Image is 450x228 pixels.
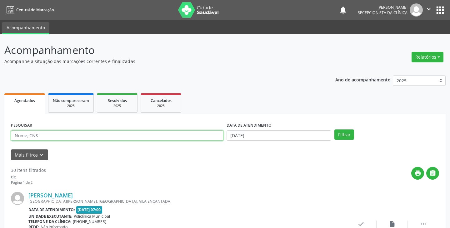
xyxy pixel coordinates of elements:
p: Ano de acompanhamento [335,75,391,83]
i:  [420,221,427,227]
button: notifications [339,6,347,14]
div: [GEOGRAPHIC_DATA][PERSON_NAME], [GEOGRAPHIC_DATA], VILA ENCANTADA [28,199,345,204]
p: Acompanhamento [4,42,313,58]
span: Não compareceram [53,98,89,103]
span: [PHONE_NUMBER] [73,219,106,224]
a: Central de Marcação [4,5,54,15]
a: Acompanhamento [2,22,49,34]
i: check [357,221,364,227]
span: Central de Marcação [16,7,54,12]
img: img [410,3,423,17]
a: [PERSON_NAME] [28,192,73,199]
span: [DATE] 07:00 [76,206,102,213]
i:  [429,170,436,177]
span: Recepcionista da clínica [357,10,407,15]
i:  [425,6,432,12]
i: keyboard_arrow_down [38,152,45,158]
p: Acompanhe a situação das marcações correntes e finalizadas [4,58,313,65]
div: de [11,173,46,180]
button: Mais filtroskeyboard_arrow_down [11,149,48,160]
div: 2025 [102,104,133,108]
button:  [426,167,439,180]
div: Página 1 de 2 [11,180,46,185]
div: 2025 [145,104,177,108]
i: insert_drive_file [389,221,396,227]
div: 2025 [53,104,89,108]
div: [PERSON_NAME] [357,5,407,10]
input: Nome, CNS [11,130,223,141]
img: img [11,192,24,205]
label: DATA DE ATENDIMENTO [227,121,272,130]
button: print [411,167,424,180]
span: Cancelados [151,98,172,103]
span: Agendados [14,98,35,103]
input: Selecione um intervalo [227,130,331,141]
b: Data de atendimento: [28,207,75,212]
button: apps [435,5,446,16]
label: PESQUISAR [11,121,32,130]
i: print [414,170,421,177]
button: Relatórios [412,52,443,62]
span: Resolvidos [107,98,127,103]
b: Unidade executante: [28,214,72,219]
b: Telefone da clínica: [28,219,72,224]
div: 30 itens filtrados [11,167,46,173]
button: Filtrar [334,129,354,140]
button:  [423,3,435,17]
span: Policlínica Municipal [74,214,110,219]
